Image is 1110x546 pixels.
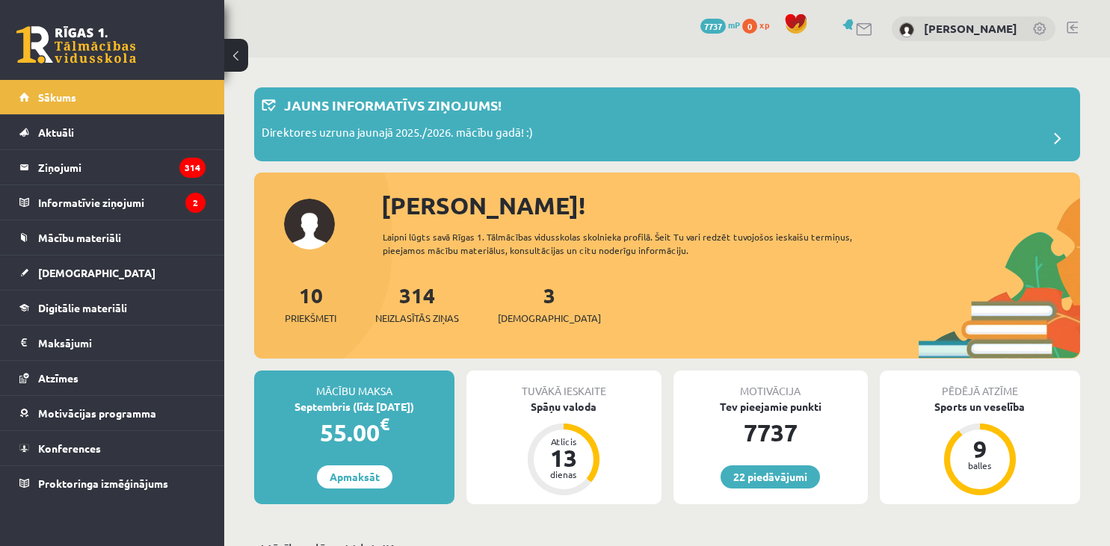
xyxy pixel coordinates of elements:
a: 22 piedāvājumi [721,465,820,488]
a: Proktoringa izmēģinājums [19,466,206,500]
span: € [380,413,389,435]
a: Maksājumi [19,326,206,360]
a: Sākums [19,80,206,114]
a: 7737 mP [700,19,740,31]
a: 3[DEMOGRAPHIC_DATA] [498,282,601,326]
img: Laura Jevhuta [899,22,914,37]
a: Ziņojumi314 [19,150,206,184]
span: [DEMOGRAPHIC_DATA] [38,266,155,279]
div: [PERSON_NAME]! [381,187,1080,223]
a: Konferences [19,431,206,465]
span: [DEMOGRAPHIC_DATA] [498,311,601,326]
a: [DEMOGRAPHIC_DATA] [19,255,206,290]
p: Jauns informatīvs ziņojums! [284,95,502,115]
span: 7737 [700,19,726,34]
div: Spāņu valoda [466,399,661,415]
i: 2 [185,193,206,213]
a: 0 xp [742,19,777,31]
span: xp [759,19,769,31]
div: Laipni lūgts savā Rīgas 1. Tālmācības vidusskolas skolnieka profilā. Šeit Tu vari redzēt tuvojošo... [383,230,878,257]
span: Priekšmeti [285,311,336,326]
div: Atlicis [541,437,586,446]
a: Atzīmes [19,361,206,395]
span: Aktuāli [38,125,74,139]
div: Tuvākā ieskaite [466,370,661,399]
span: Konferences [38,441,101,455]
div: balles [958,461,1002,470]
div: 13 [541,446,586,470]
span: Atzīmes [38,371,78,385]
a: Sports un veselība 9 balles [880,399,1080,497]
div: dienas [541,470,586,479]
div: 7737 [673,415,868,450]
span: Motivācijas programma [38,406,156,420]
a: Digitālie materiāli [19,291,206,325]
div: Septembris (līdz [DATE]) [254,399,454,415]
a: [PERSON_NAME] [924,21,1017,36]
a: Informatīvie ziņojumi2 [19,185,206,220]
div: Mācību maksa [254,370,454,399]
a: Apmaksāt [317,465,392,488]
div: Sports un veselība [880,399,1080,415]
legend: Informatīvie ziņojumi [38,185,206,220]
div: 9 [958,437,1002,461]
a: Motivācijas programma [19,396,206,430]
legend: Ziņojumi [38,150,206,184]
div: 55.00 [254,415,454,450]
span: 0 [742,19,757,34]
span: Sākums [38,90,76,104]
span: Digitālie materiāli [38,301,127,314]
span: Mācību materiāli [38,231,121,244]
div: Motivācija [673,370,868,399]
div: Pēdējā atzīme [880,370,1080,399]
p: Direktores uzruna jaunajā 2025./2026. mācību gadā! :) [262,124,533,145]
a: Rīgas 1. Tālmācības vidusskola [16,26,136,63]
a: Mācību materiāli [19,220,206,255]
a: 314Neizlasītās ziņas [375,282,459,326]
div: Tev pieejamie punkti [673,399,868,415]
i: 314 [179,158,206,178]
a: Spāņu valoda Atlicis 13 dienas [466,399,661,497]
a: Jauns informatīvs ziņojums! Direktores uzruna jaunajā 2025./2026. mācību gadā! :) [262,95,1073,154]
span: Proktoringa izmēģinājums [38,477,168,490]
span: Neizlasītās ziņas [375,311,459,326]
span: mP [728,19,740,31]
legend: Maksājumi [38,326,206,360]
a: 10Priekšmeti [285,282,336,326]
a: Aktuāli [19,115,206,149]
